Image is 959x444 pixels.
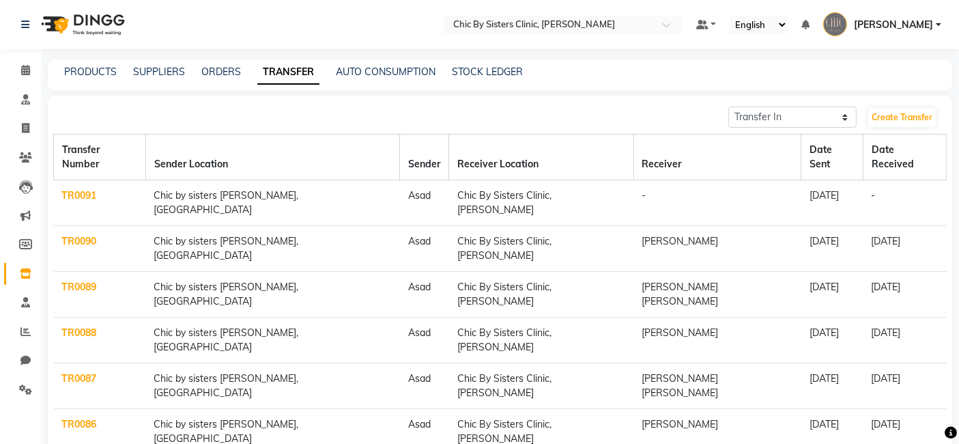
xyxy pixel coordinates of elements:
[801,180,863,226] td: [DATE]
[863,318,946,363] td: [DATE]
[145,272,399,318] td: Chic by sisters [PERSON_NAME], [GEOGRAPHIC_DATA]
[449,318,633,363] td: Chic By Sisters Clinic, [PERSON_NAME]
[201,66,241,78] a: ORDERS
[801,135,863,180] th: Date Sent
[449,363,633,409] td: Chic By Sisters Clinic, [PERSON_NAME]
[868,108,936,127] a: Create Transfer
[863,180,946,226] td: -
[854,18,933,32] span: [PERSON_NAME]
[62,372,97,385] a: TR0087
[62,281,97,293] a: TR0089
[449,180,633,226] td: Chic By Sisters Clinic, [PERSON_NAME]
[400,318,449,363] td: Asad
[145,180,399,226] td: Chic by sisters [PERSON_NAME], [GEOGRAPHIC_DATA]
[400,226,449,272] td: Asad
[35,5,128,44] img: logo
[633,318,801,363] td: [PERSON_NAME]
[62,327,97,339] a: TR0088
[145,363,399,409] td: Chic by sisters [PERSON_NAME], [GEOGRAPHIC_DATA]
[633,180,801,226] td: -
[64,66,117,78] a: PRODUCTS
[145,226,399,272] td: Chic by sisters [PERSON_NAME], [GEOGRAPHIC_DATA]
[863,226,946,272] td: [DATE]
[801,318,863,363] td: [DATE]
[633,363,801,409] td: [PERSON_NAME] [PERSON_NAME]
[633,226,801,272] td: [PERSON_NAME]
[863,363,946,409] td: [DATE]
[145,135,399,180] th: Sender Location
[400,180,449,226] td: Asad
[633,272,801,318] td: [PERSON_NAME] [PERSON_NAME]
[400,363,449,409] td: Asad
[133,66,185,78] a: SUPPLIERS
[633,135,801,180] th: Receiver
[801,363,863,409] td: [DATE]
[62,235,97,247] a: TR0090
[336,66,435,78] a: AUTO CONSUMPTION
[62,418,97,430] a: TR0086
[823,12,847,36] img: EILISH FOX
[452,66,523,78] a: STOCK LEDGER
[801,226,863,272] td: [DATE]
[863,135,946,180] th: Date Received
[257,60,319,85] a: TRANSFER
[801,272,863,318] td: [DATE]
[449,226,633,272] td: Chic By Sisters Clinic, [PERSON_NAME]
[400,135,449,180] th: Sender
[54,135,146,180] th: Transfer Number
[863,272,946,318] td: [DATE]
[145,318,399,363] td: Chic by sisters [PERSON_NAME], [GEOGRAPHIC_DATA]
[62,189,97,202] a: TR0091
[400,272,449,318] td: Asad
[449,272,633,318] td: Chic By Sisters Clinic, [PERSON_NAME]
[449,135,633,180] th: Receiver Location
